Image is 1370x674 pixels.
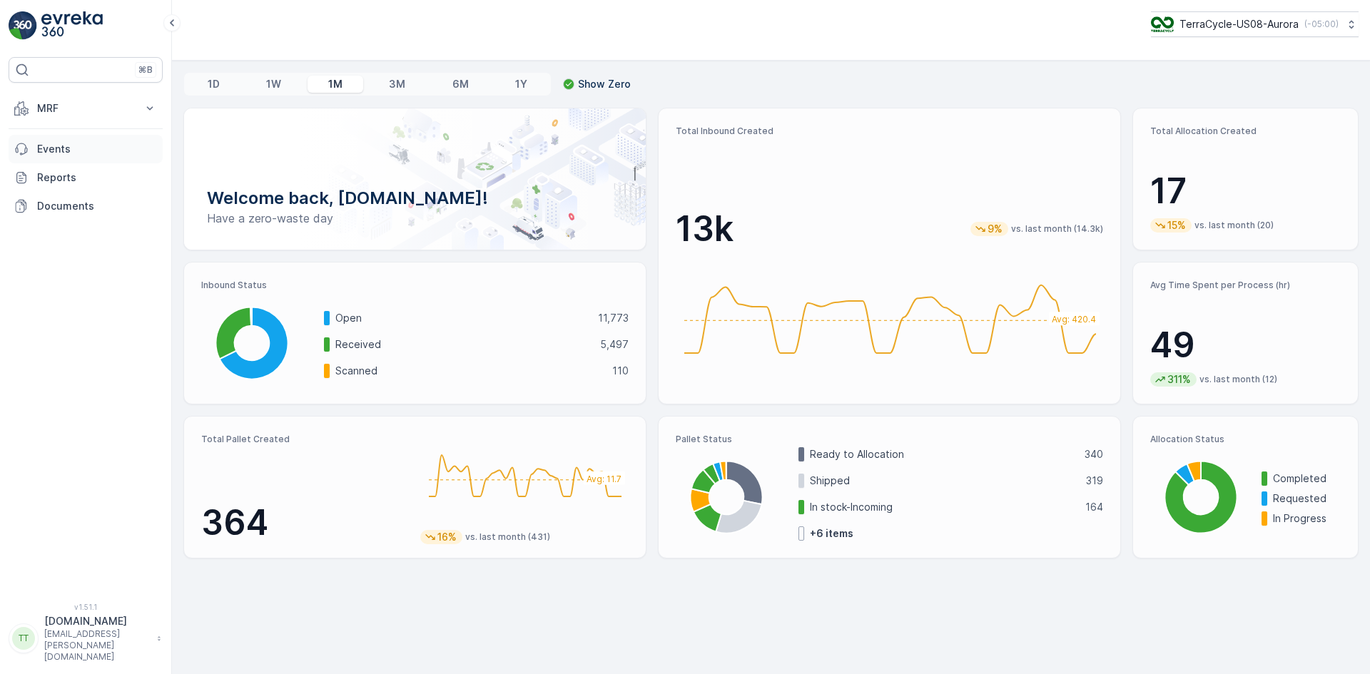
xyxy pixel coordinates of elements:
[335,364,603,378] p: Scanned
[452,77,469,91] p: 6M
[1304,19,1339,30] p: ( -05:00 )
[810,526,853,541] p: + 6 items
[1150,280,1341,291] p: Avg Time Spent per Process (hr)
[9,614,163,663] button: TT[DOMAIN_NAME][EMAIL_ADDRESS][PERSON_NAME][DOMAIN_NAME]
[1085,447,1103,461] p: 340
[1194,220,1274,231] p: vs. last month (20)
[9,603,163,611] span: v 1.51.1
[9,94,163,123] button: MRF
[612,364,629,378] p: 110
[9,11,37,40] img: logo
[465,531,550,543] p: vs. last month (431)
[1166,218,1187,233] p: 15%
[208,77,220,91] p: 1D
[598,311,629,325] p: 11,773
[44,628,150,663] p: [EMAIL_ADDRESS][PERSON_NAME][DOMAIN_NAME]
[9,135,163,163] a: Events
[1273,491,1341,506] p: Requested
[1179,17,1299,31] p: TerraCycle-US08-Aurora
[37,101,134,116] p: MRF
[1151,16,1174,32] img: image_ci7OI47.png
[44,614,150,628] p: [DOMAIN_NAME]
[436,530,458,544] p: 16%
[1011,223,1103,235] p: vs. last month (14.3k)
[335,337,591,352] p: Received
[335,311,589,325] p: Open
[12,627,35,650] div: TT
[207,187,623,210] p: Welcome back, [DOMAIN_NAME]!
[389,77,405,91] p: 3M
[201,280,629,291] p: Inbound Status
[1273,511,1341,526] p: In Progress
[1273,471,1341,486] p: Completed
[207,210,623,227] p: Have a zero-waste day
[578,77,631,91] p: Show Zero
[266,77,281,91] p: 1W
[1150,434,1341,445] p: Allocation Status
[1150,324,1341,367] p: 49
[1199,374,1277,385] p: vs. last month (12)
[9,163,163,192] a: Reports
[1086,474,1103,488] p: 319
[810,447,1075,461] p: Ready to Allocation
[986,222,1004,236] p: 9%
[600,337,629,352] p: 5,497
[9,192,163,220] a: Documents
[1166,372,1192,387] p: 311%
[37,199,157,213] p: Documents
[1151,11,1359,37] button: TerraCycle-US08-Aurora(-05:00)
[1150,170,1341,213] p: 17
[201,434,409,445] p: Total Pallet Created
[37,170,157,185] p: Reports
[37,142,157,156] p: Events
[810,500,1076,514] p: In stock-Incoming
[676,208,734,250] p: 13k
[1085,500,1103,514] p: 164
[676,126,1103,137] p: Total Inbound Created
[201,501,409,544] p: 364
[41,11,103,40] img: logo_light-DOdMpM7g.png
[328,77,342,91] p: 1M
[515,77,527,91] p: 1Y
[138,64,153,76] p: ⌘B
[676,434,1103,445] p: Pallet Status
[810,474,1077,488] p: Shipped
[1150,126,1341,137] p: Total Allocation Created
